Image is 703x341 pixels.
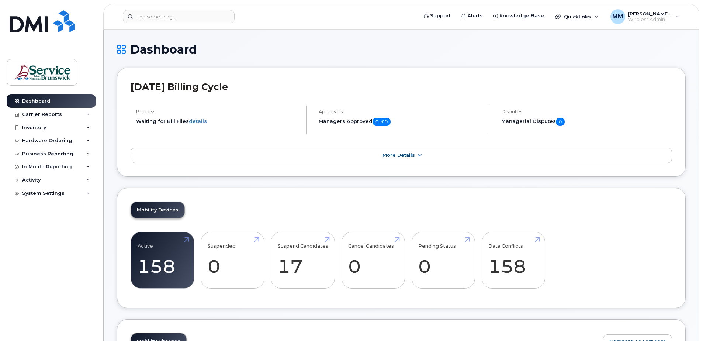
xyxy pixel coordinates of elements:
a: Suspend Candidates 17 [278,236,328,285]
a: details [189,118,207,124]
a: Cancel Candidates 0 [348,236,398,285]
li: Waiting for Bill Files [136,118,300,125]
h4: Disputes [501,109,672,114]
h5: Managers Approved [319,118,482,126]
h4: Approvals [319,109,482,114]
span: 0 of 0 [373,118,391,126]
span: More Details [382,152,415,158]
a: Data Conflicts 158 [488,236,538,285]
h2: [DATE] Billing Cycle [131,81,672,92]
a: Mobility Devices [131,202,184,218]
a: Suspended 0 [208,236,257,285]
h4: Process [136,109,300,114]
a: Pending Status 0 [418,236,468,285]
h5: Managerial Disputes [501,118,672,126]
h1: Dashboard [117,43,686,56]
span: 0 [556,118,565,126]
a: Active 158 [138,236,187,285]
